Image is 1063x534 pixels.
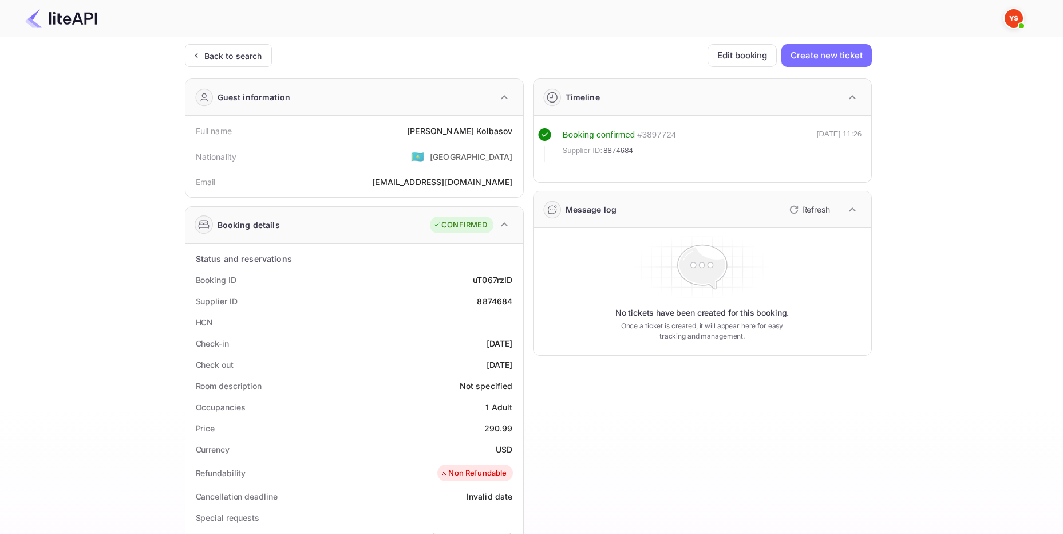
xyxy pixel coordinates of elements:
[484,422,513,434] div: 290.99
[196,422,215,434] div: Price
[603,145,633,156] span: 8874684
[196,337,229,350] div: Check-in
[196,125,232,137] div: Full name
[196,443,230,456] div: Currency
[563,128,635,142] div: Booking confirmed
[196,490,278,502] div: Cancellation deadline
[196,274,236,286] div: Booking ID
[196,467,246,479] div: Refundability
[477,295,512,307] div: 8874684
[817,128,862,162] div: [DATE] 11:26
[566,91,600,103] div: Timeline
[430,151,513,163] div: [GEOGRAPHIC_DATA]
[218,91,291,103] div: Guest information
[783,201,835,219] button: Refresh
[25,9,97,28] img: LiteAPI Logo
[487,337,513,350] div: [DATE]
[802,203,830,215] p: Refresh
[196,176,216,188] div: Email
[218,219,280,231] div: Booking details
[473,274,512,286] div: uT067rzID
[615,307,789,319] p: No tickets have been created for this booking.
[563,145,603,156] span: Supplier ID:
[433,219,487,231] div: CONFIRMED
[496,443,512,456] div: USD
[411,146,424,167] span: United States
[708,44,777,67] button: Edit booking
[196,512,259,524] div: Special requests
[196,401,246,413] div: Occupancies
[781,44,871,67] button: Create new ticket
[487,359,513,371] div: [DATE]
[467,490,513,502] div: Invalid date
[612,321,793,341] p: Once a ticket is created, it will appear here for easy tracking and management.
[196,151,237,163] div: Nationality
[196,316,214,328] div: HCN
[637,128,676,142] div: # 3897724
[566,203,617,215] div: Message log
[196,253,292,265] div: Status and reservations
[196,359,234,371] div: Check out
[204,50,262,62] div: Back to search
[196,380,262,392] div: Room description
[460,380,513,392] div: Not specified
[196,295,238,307] div: Supplier ID
[485,401,512,413] div: 1 Adult
[372,176,512,188] div: [EMAIL_ADDRESS][DOMAIN_NAME]
[440,468,507,479] div: Non Refundable
[1005,9,1023,28] img: Yandex Support
[407,125,512,137] div: [PERSON_NAME] Kolbasov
